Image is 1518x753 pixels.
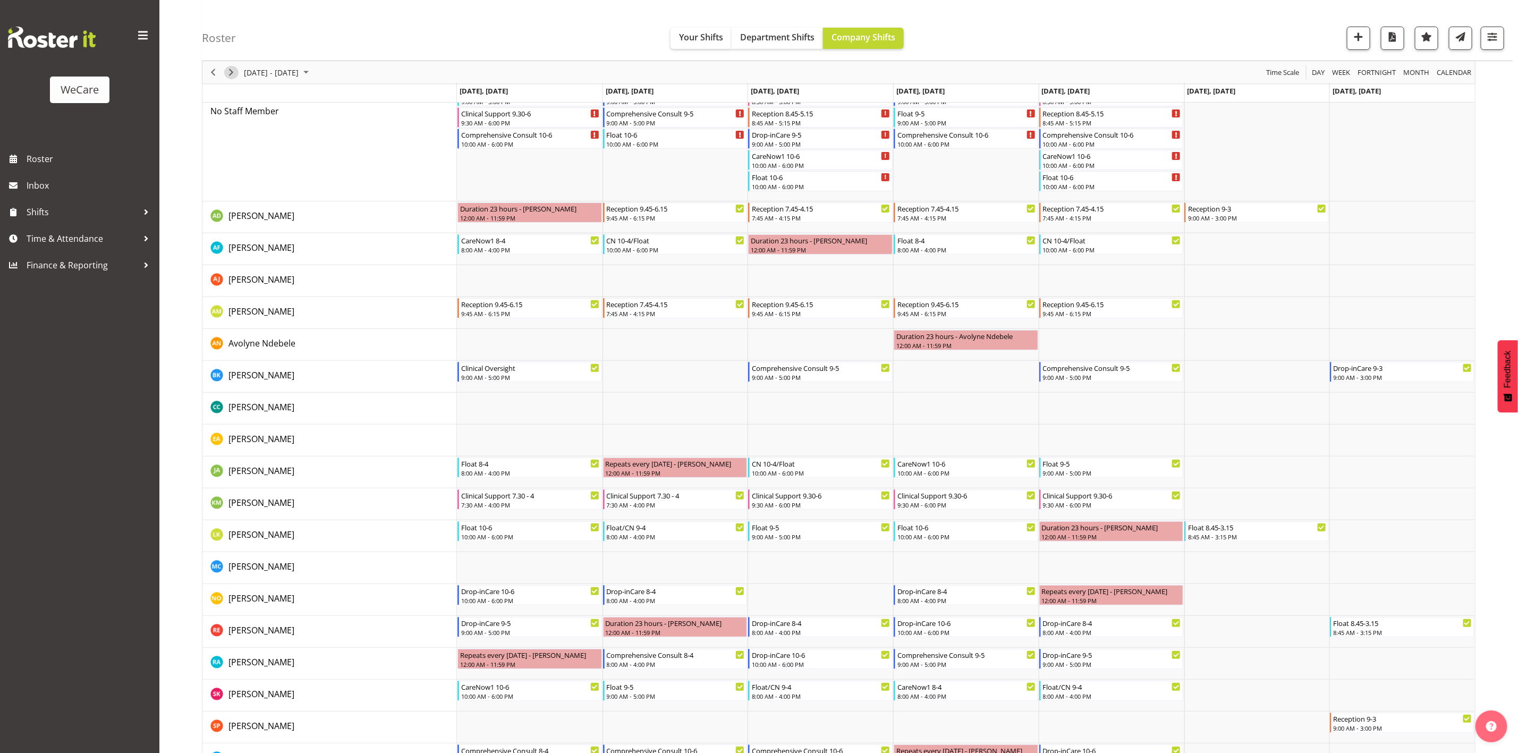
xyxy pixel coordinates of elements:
a: [PERSON_NAME] [228,401,294,413]
div: No Staff Member"s event - Float 10-6 Begin From Wednesday, September 17, 2025 at 10:00:00 AM GMT+... [748,171,893,191]
div: Liandy Kritzinger"s event - Float/CN 9-4 Begin From Tuesday, September 16, 2025 at 8:00:00 AM GMT... [603,521,748,542]
td: Avolyne Ndebele resource [202,329,457,361]
div: Antonia Mao"s event - Reception 9.45-6.15 Begin From Thursday, September 18, 2025 at 9:45:00 AM G... [894,298,1038,318]
div: CareNow1 10-6 [1043,150,1181,161]
span: [PERSON_NAME] [228,624,294,636]
td: Brian Ko resource [202,361,457,393]
div: 12:00 AM - 11:59 PM [606,628,745,637]
div: 9:00 AM - 5:00 PM [607,692,745,700]
div: 10:00 AM - 6:00 PM [752,660,890,669]
span: [PERSON_NAME] [228,561,294,572]
div: Antonia Mao"s event - Reception 9.45-6.15 Begin From Monday, September 15, 2025 at 9:45:00 AM GMT... [457,298,602,318]
div: Kishendri Moodley"s event - Clinical Support 7.30 - 4 Begin From Tuesday, September 16, 2025 at 7... [603,489,748,510]
td: Kishendri Moodley resource [202,488,457,520]
button: Add a new shift [1347,27,1370,50]
div: Previous [204,61,222,83]
div: Antonia Mao"s event - Reception 7.45-4.15 Begin From Tuesday, September 16, 2025 at 7:45:00 AM GM... [603,298,748,318]
div: 10:00 AM - 6:00 PM [607,246,745,254]
div: Liandy Kritzinger"s event - Float 10-6 Begin From Thursday, September 18, 2025 at 10:00:00 AM GMT... [894,521,1038,542]
div: Float 10-6 [1043,172,1181,182]
a: [PERSON_NAME] [228,528,294,541]
div: No Staff Member"s event - Comprehensive Consult 10-6 Begin From Friday, September 19, 2025 at 10:... [1039,129,1184,149]
span: Time Scale [1265,66,1300,79]
div: Comprehensive Consult 10-6 [897,129,1036,140]
div: 9:30 AM - 6:00 PM [461,119,599,127]
div: Saahit Kour"s event - CareNow1 10-6 Begin From Monday, September 15, 2025 at 10:00:00 AM GMT+12:0... [457,681,602,701]
div: No Staff Member"s event - Float 9-5 Begin From Thursday, September 18, 2025 at 9:00:00 AM GMT+12:... [894,107,1038,128]
a: [PERSON_NAME] [228,688,294,700]
div: Brian Ko"s event - Drop-inCare 9-3 Begin From Sunday, September 21, 2025 at 9:00:00 AM GMT+12:00 ... [1330,362,1474,382]
div: Rachel Els"s event - Float 8.45-3.15 Begin From Sunday, September 21, 2025 at 8:45:00 AM GMT+12:0... [1330,617,1474,637]
div: 10:00 AM - 6:00 PM [752,161,890,170]
td: Liandy Kritzinger resource [202,520,457,552]
div: 10:00 AM - 6:00 PM [1043,161,1181,170]
div: Brian Ko"s event - Comprehensive Consult 9-5 Begin From Friday, September 19, 2025 at 9:00:00 AM ... [1039,362,1184,382]
button: Feedback - Show survey [1498,340,1518,412]
div: 9:00 AM - 5:00 PM [752,532,890,541]
div: Float 10-6 [897,522,1036,532]
a: [PERSON_NAME] [228,624,294,637]
div: Reception 9.45-6.15 [1043,299,1181,309]
div: Liandy Kritzinger"s event - Float 8.45-3.15 Begin From Saturday, September 20, 2025 at 8:45:00 AM... [1184,521,1329,542]
span: [PERSON_NAME] [228,210,294,222]
div: 8:45 AM - 3:15 PM [1188,532,1326,541]
div: Drop-inCare 10-6 [897,617,1036,628]
span: Shifts [27,204,138,220]
div: Reception 7.45-4.15 [607,299,745,309]
div: CareNow1 8-4 [461,235,599,246]
span: [PERSON_NAME] [228,656,294,668]
div: 12:00 AM - 11:59 PM [1042,532,1181,541]
div: 10:00 AM - 6:00 PM [1043,246,1181,254]
td: Jane Arps resource [202,456,457,488]
a: [PERSON_NAME] [228,209,294,222]
div: Float 10-6 [752,172,890,182]
button: September 15 - 21, 2025 [242,66,313,79]
div: 8:00 AM - 4:00 PM [752,628,890,637]
div: Rachel Els"s event - Drop-inCare 8-4 Begin From Friday, September 19, 2025 at 8:00:00 AM GMT+12:0... [1039,617,1184,637]
button: Department Shifts [732,28,823,49]
a: [PERSON_NAME] [228,496,294,509]
span: Avolyne Ndebele [228,337,295,349]
div: Duration 23 hours - [PERSON_NAME] [460,203,599,214]
div: Comprehensive Consult 9-5 [607,108,745,119]
div: 10:00 AM - 6:00 PM [461,140,599,148]
div: Comprehensive Consult 9-5 [752,362,890,373]
img: Rosterit website logo [8,27,96,48]
div: 9:45 AM - 6:15 PM [1043,309,1181,318]
div: 10:00 AM - 6:00 PM [461,596,599,605]
span: [PERSON_NAME] [228,465,294,477]
span: Fortnight [1356,66,1397,79]
div: Natasha Ottley"s event - Repeats every friday - Natasha Ottley Begin From Friday, September 19, 2... [1039,585,1184,605]
span: Inbox [27,177,154,193]
div: Clinical Support 7.30 - 4 [461,490,599,501]
div: 9:00 AM - 5:00 PM [897,119,1036,127]
div: 8:45 AM - 5:15 PM [1043,119,1181,127]
div: 9:00 AM - 5:00 PM [897,660,1036,669]
div: 9:00 AM - 5:00 PM [1043,373,1181,382]
div: Liandy Kritzinger"s event - Float 10-6 Begin From Monday, September 15, 2025 at 10:00:00 AM GMT+1... [457,521,602,542]
div: Kishendri Moodley"s event - Clinical Support 7.30 - 4 Begin From Monday, September 15, 2025 at 7:... [457,489,602,510]
div: 9:30 AM - 6:00 PM [897,501,1036,509]
div: Clinical Support 9.30-6 [1043,490,1181,501]
div: No Staff Member"s event - Reception 8.45-5.15 Begin From Friday, September 19, 2025 at 8:45:00 AM... [1039,107,1184,128]
div: Clinical Oversight [461,362,599,373]
div: Reception 9.45-6.15 [897,299,1036,309]
div: Repeats every [DATE] - [PERSON_NAME] [460,649,599,660]
div: 10:00 AM - 6:00 PM [1043,140,1181,148]
div: No Staff Member"s event - Float 10-6 Begin From Tuesday, September 16, 2025 at 10:00:00 AM GMT+12... [603,129,748,149]
button: Timeline Month [1402,66,1431,79]
div: Duration 23 hours - Avolyne Ndebele [896,331,1036,341]
div: 9:00 AM - 5:00 PM [1043,660,1181,669]
span: [PERSON_NAME] [228,433,294,445]
td: Mary Childs resource [202,552,457,584]
td: Rachna Anderson resource [202,648,457,680]
div: Aleea Devenport"s event - Reception 7.45-4.15 Begin From Wednesday, September 17, 2025 at 7:45:00... [748,202,893,223]
div: 9:30 AM - 6:00 PM [1043,501,1181,509]
div: Drop-inCare 9-5 [461,617,599,628]
div: Float/CN 9-4 [752,681,890,692]
div: No Staff Member"s event - Clinical Support 9.30-6 Begin From Monday, September 15, 2025 at 9:30:0... [457,107,602,128]
div: Float 9-5 [897,108,1036,119]
td: Amy Johannsen resource [202,265,457,297]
